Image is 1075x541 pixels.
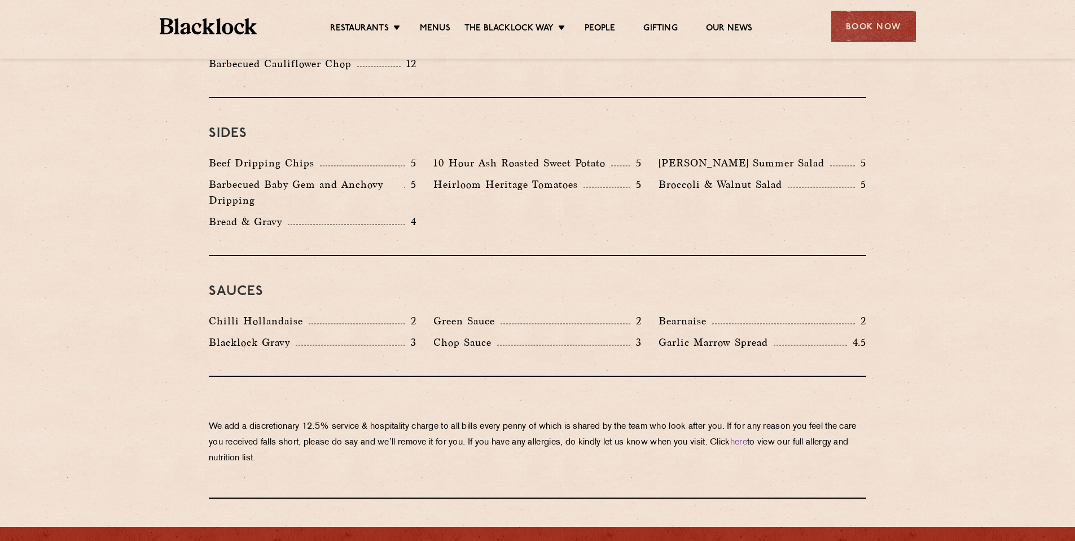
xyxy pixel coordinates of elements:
[209,214,288,230] p: Bread & Gravy
[209,313,309,329] p: Chilli Hollandaise
[433,335,497,350] p: Chop Sauce
[209,155,320,171] p: Beef Dripping Chips
[855,156,866,170] p: 5
[630,177,642,192] p: 5
[464,23,554,36] a: The Blacklock Way
[405,177,416,192] p: 5
[401,56,417,71] p: 12
[405,214,416,229] p: 4
[433,177,583,192] p: Heirloom Heritage Tomatoes
[420,23,450,36] a: Menus
[405,156,416,170] p: 5
[659,335,774,350] p: Garlic Marrow Spread
[659,177,788,192] p: Broccoli & Walnut Salad
[160,18,257,34] img: BL_Textured_Logo-footer-cropped.svg
[405,314,416,328] p: 2
[706,23,753,36] a: Our News
[209,335,296,350] p: Blacklock Gravy
[659,313,712,329] p: Bearnaise
[209,126,866,141] h3: Sides
[730,438,747,447] a: here
[630,335,642,350] p: 3
[209,56,357,72] p: Barbecued Cauliflower Chop
[209,419,866,467] p: We add a discretionary 12.5% service & hospitality charge to all bills every penny of which is sh...
[855,314,866,328] p: 2
[630,156,642,170] p: 5
[659,155,830,171] p: [PERSON_NAME] Summer Salad
[433,313,501,329] p: Green Sauce
[585,23,615,36] a: People
[433,155,611,171] p: 10 Hour Ash Roasted Sweet Potato
[643,23,677,36] a: Gifting
[209,177,404,208] p: Barbecued Baby Gem and Anchovy Dripping
[209,284,866,299] h3: Sauces
[831,11,916,42] div: Book Now
[855,177,866,192] p: 5
[847,335,866,350] p: 4.5
[405,335,416,350] p: 3
[330,23,389,36] a: Restaurants
[630,314,642,328] p: 2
